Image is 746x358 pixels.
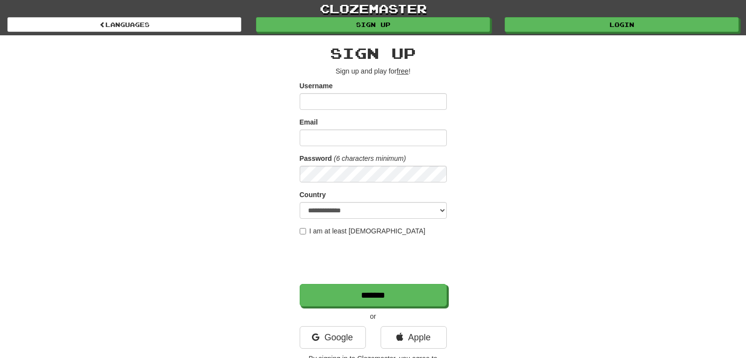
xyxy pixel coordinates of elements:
label: Username [300,81,333,91]
a: Sign up [256,17,490,32]
label: Password [300,153,332,163]
label: Country [300,190,326,200]
a: Apple [381,326,447,349]
a: Languages [7,17,241,32]
label: I am at least [DEMOGRAPHIC_DATA] [300,226,426,236]
iframe: reCAPTCHA [300,241,449,279]
em: (6 characters minimum) [334,154,406,162]
label: Email [300,117,318,127]
h2: Sign up [300,45,447,61]
a: Google [300,326,366,349]
u: free [397,67,409,75]
p: Sign up and play for ! [300,66,447,76]
input: I am at least [DEMOGRAPHIC_DATA] [300,228,306,234]
p: or [300,311,447,321]
a: Login [505,17,739,32]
